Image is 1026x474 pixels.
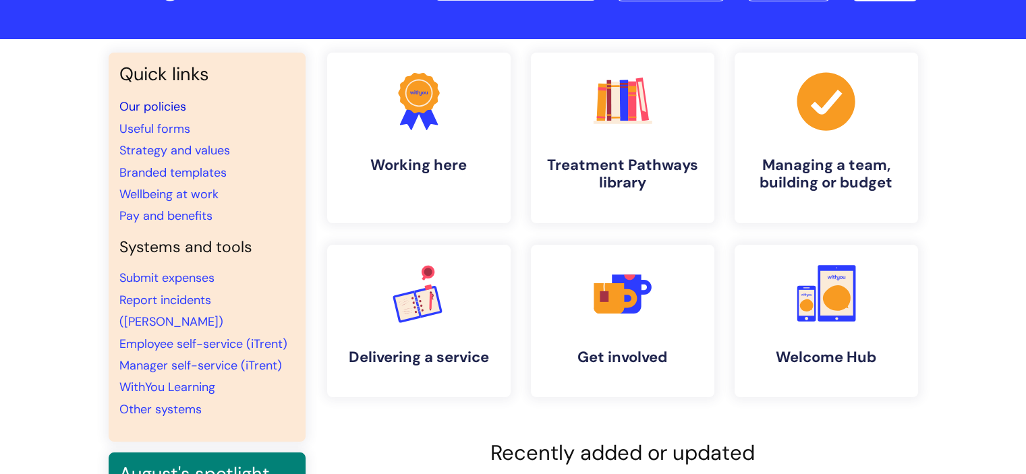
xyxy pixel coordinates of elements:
a: Useful forms [119,121,190,137]
h4: Delivering a service [338,349,500,366]
a: Get involved [531,245,714,397]
a: Managing a team, building or budget [735,53,918,223]
a: Submit expenses [119,270,215,286]
a: Working here [327,53,511,223]
h3: Quick links [119,63,295,85]
a: Manager self-service (iTrent) [119,357,282,374]
h4: Welcome Hub [745,349,907,366]
h4: Get involved [542,349,704,366]
h2: Recently added or updated [327,440,918,465]
a: Our policies [119,98,186,115]
a: Report incidents ([PERSON_NAME]) [119,292,223,330]
h4: Managing a team, building or budget [745,156,907,192]
a: Employee self-service (iTrent) [119,336,287,352]
h4: Working here [338,156,500,174]
a: Pay and benefits [119,208,212,224]
a: Branded templates [119,165,227,181]
a: Wellbeing at work [119,186,219,202]
h4: Treatment Pathways library [542,156,704,192]
a: Other systems [119,401,202,417]
h4: Systems and tools [119,238,295,257]
a: WithYou Learning [119,379,215,395]
a: Welcome Hub [735,245,918,397]
a: Treatment Pathways library [531,53,714,223]
a: Delivering a service [327,245,511,397]
a: Strategy and values [119,142,230,158]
